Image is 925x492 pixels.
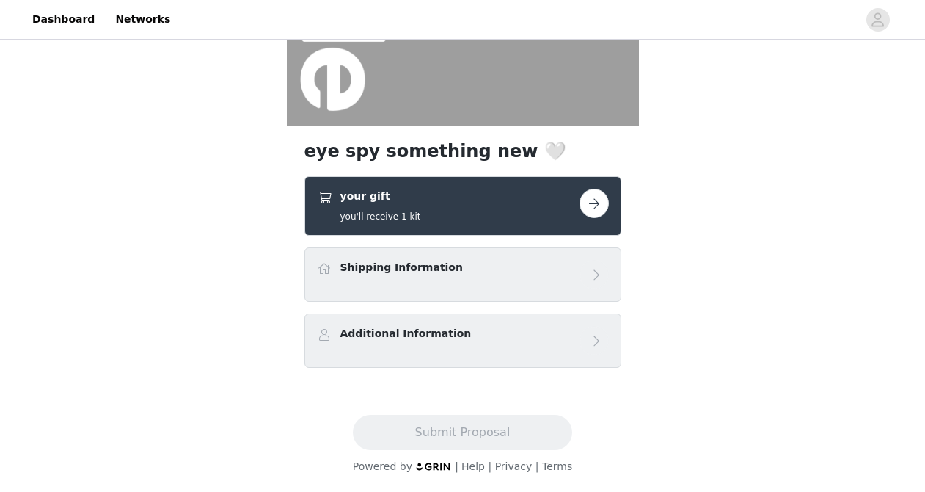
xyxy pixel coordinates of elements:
[871,8,885,32] div: avatar
[415,462,452,471] img: logo
[542,460,572,472] a: Terms
[353,460,412,472] span: Powered by
[461,460,485,472] a: Help
[495,460,533,472] a: Privacy
[304,176,621,236] div: your gift
[535,460,539,472] span: |
[353,415,572,450] button: Submit Proposal
[304,314,621,368] div: Additional Information
[340,210,421,223] h5: you'll receive 1 kit
[340,260,463,275] h4: Shipping Information
[455,460,458,472] span: |
[488,460,491,472] span: |
[304,247,621,302] div: Shipping Information
[340,326,472,341] h4: Additional Information
[340,189,421,204] h4: your gift
[106,3,179,36] a: Networks
[304,138,621,164] h1: eye spy something new 🤍
[23,3,103,36] a: Dashboard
